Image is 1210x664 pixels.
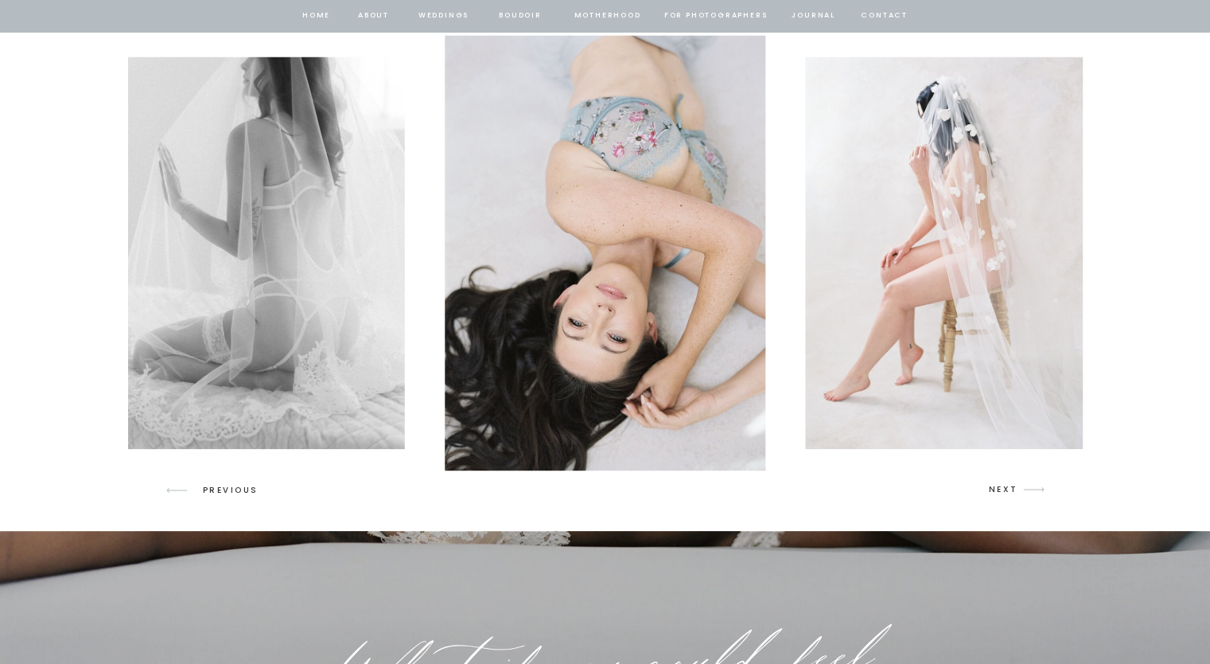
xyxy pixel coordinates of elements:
[989,482,1019,497] p: NEXT
[805,57,1093,448] img: nude woman sits on a stool and holds onto a white floral applique veil photographed by seattle bo...
[302,9,332,23] a: home
[859,9,910,23] a: contact
[111,57,405,448] img: black and white photo of woman under bridal veil in a white lingerie set moves hand out in seattl...
[417,9,471,23] a: Weddings
[574,9,640,23] a: Motherhood
[498,9,543,23] a: BOUDOIR
[664,9,768,23] a: for photographers
[789,9,838,23] a: journal
[203,483,264,498] p: PREVIOUS
[357,9,391,23] a: about
[445,35,765,471] img: Woman looks at camera while lying on the floor in floral lingerie a portrait taken by seattle bou...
